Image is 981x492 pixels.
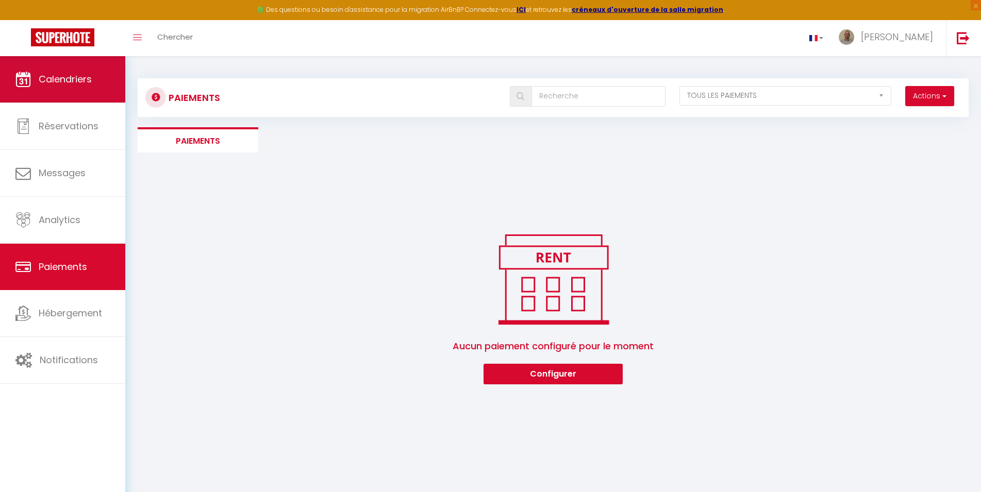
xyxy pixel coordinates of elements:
a: Chercher [149,20,201,56]
span: Calendriers [39,73,92,86]
span: Analytics [39,213,80,226]
img: ... [839,29,854,45]
span: Notifications [40,353,98,366]
a: ICI [517,5,526,14]
button: Actions [905,86,954,107]
h3: Paiements [169,86,220,109]
li: Paiements [138,127,258,152]
span: [PERSON_NAME] [861,30,933,43]
img: rent.png [488,230,619,329]
span: Hébergement [39,307,102,319]
span: Messages [39,166,86,179]
span: Chercher [157,31,193,42]
img: logout [957,31,970,44]
input: Recherche [531,86,666,107]
span: Paiements [39,260,87,273]
button: Ouvrir le widget de chat LiveChat [8,4,39,35]
a: ... [PERSON_NAME] [831,20,946,56]
span: Réservations [39,120,98,132]
a: créneaux d'ouverture de la salle migration [572,5,723,14]
button: Configurer [484,364,623,384]
img: Super Booking [31,28,94,46]
span: Aucun paiement configuré pour le moment [453,329,654,364]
